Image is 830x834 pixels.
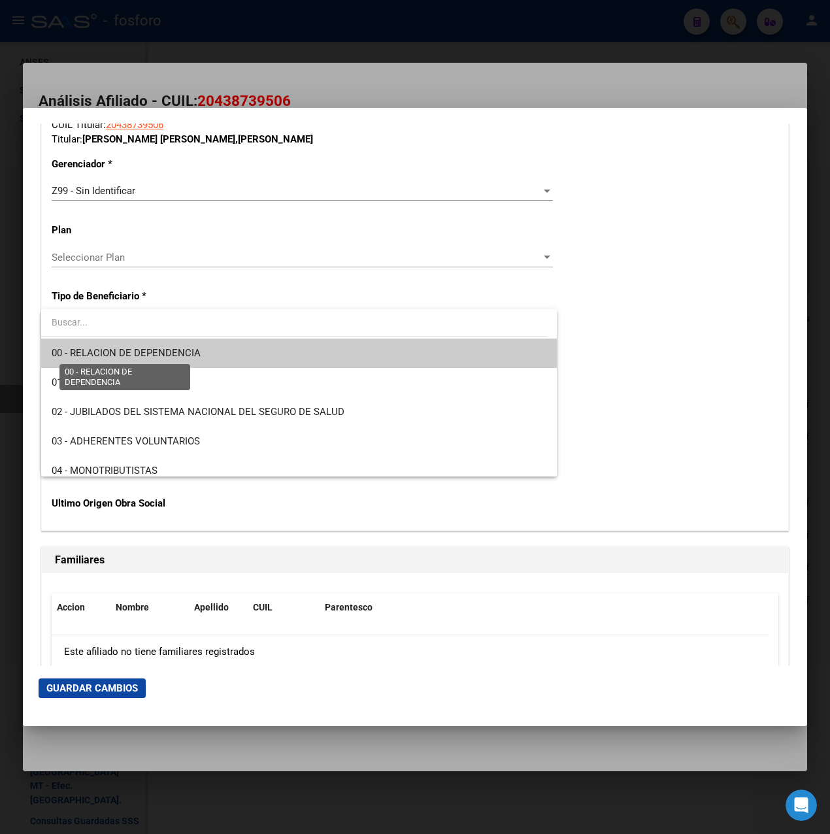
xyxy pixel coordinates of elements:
[52,465,158,476] span: 04 - MONOTRIBUTISTAS
[41,309,547,336] input: dropdown search
[52,435,200,447] span: 03 - ADHERENTES VOLUNTARIOS
[52,347,201,359] span: 00 - RELACION DE DEPENDENCIA
[52,376,119,388] span: 01 - PASANTES
[786,790,817,821] iframe: Intercom live chat
[52,406,344,418] span: 02 - JUBILADOS DEL SISTEMA NACIONAL DEL SEGURO DE SALUD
